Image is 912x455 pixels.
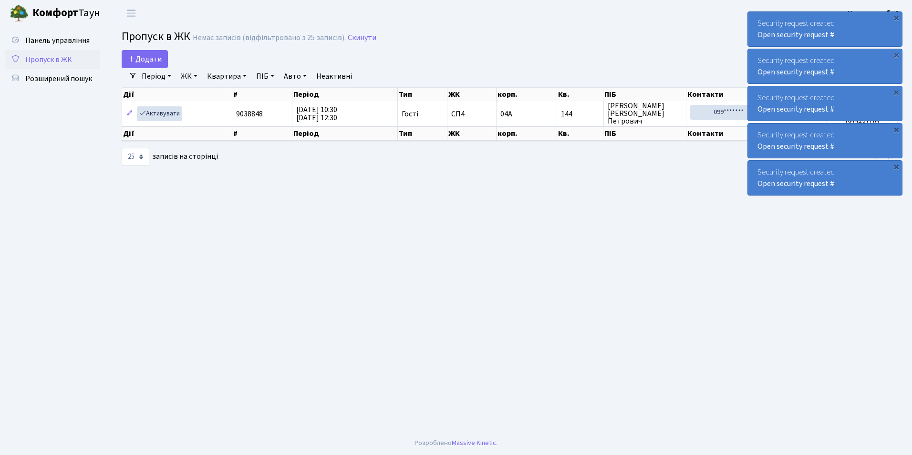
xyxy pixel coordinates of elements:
[561,110,599,118] span: 144
[402,110,418,118] span: Гості
[292,126,398,141] th: Період
[748,124,902,158] div: Security request created
[447,126,497,141] th: ЖК
[608,102,683,125] span: [PERSON_NAME] [PERSON_NAME] Петрович
[10,4,29,23] img: logo.png
[748,49,902,83] div: Security request created
[757,104,834,114] a: Open security request #
[891,87,901,97] div: ×
[497,126,557,141] th: корп.
[5,69,100,88] a: Розширений пошук
[848,8,901,19] a: Консьєрж б. 4.
[757,178,834,189] a: Open security request #
[25,54,72,65] span: Пропуск в ЖК
[232,88,292,101] th: #
[25,35,90,46] span: Панель управління
[348,33,376,42] a: Скинути
[252,68,278,84] a: ПІБ
[5,31,100,50] a: Панель управління
[280,68,311,84] a: Авто
[398,88,447,101] th: Тип
[415,438,497,448] div: Розроблено .
[500,109,512,119] span: 04А
[232,126,292,141] th: #
[603,88,686,101] th: ПІБ
[122,148,218,166] label: записів на сторінці
[757,141,834,152] a: Open security request #
[757,30,834,40] a: Open security request #
[603,126,686,141] th: ПІБ
[122,50,168,68] a: Додати
[122,28,190,45] span: Пропуск в ЖК
[451,110,492,118] span: СП4
[447,88,497,101] th: ЖК
[748,86,902,121] div: Security request created
[686,126,771,141] th: Контакти
[122,148,149,166] select: записів на сторінці
[137,106,182,121] a: Активувати
[891,124,901,134] div: ×
[748,161,902,195] div: Security request created
[312,68,356,84] a: Неактивні
[398,126,447,141] th: Тип
[891,50,901,60] div: ×
[203,68,250,84] a: Квартира
[177,68,201,84] a: ЖК
[557,88,603,101] th: Кв.
[122,88,232,101] th: Дії
[296,104,337,123] span: [DATE] 10:30 [DATE] 12:30
[5,50,100,69] a: Пропуск в ЖК
[557,126,603,141] th: Кв.
[122,126,232,141] th: Дії
[748,12,902,46] div: Security request created
[292,88,398,101] th: Період
[891,13,901,22] div: ×
[891,162,901,171] div: ×
[32,5,78,21] b: Комфорт
[686,88,771,101] th: Контакти
[452,438,496,448] a: Massive Kinetic
[193,33,346,42] div: Немає записів (відфільтровано з 25 записів).
[757,67,834,77] a: Open security request #
[138,68,175,84] a: Період
[497,88,558,101] th: корп.
[32,5,100,21] span: Таун
[236,109,263,119] span: 9038848
[25,73,92,84] span: Розширений пошук
[128,54,162,64] span: Додати
[119,5,143,21] button: Переключити навігацію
